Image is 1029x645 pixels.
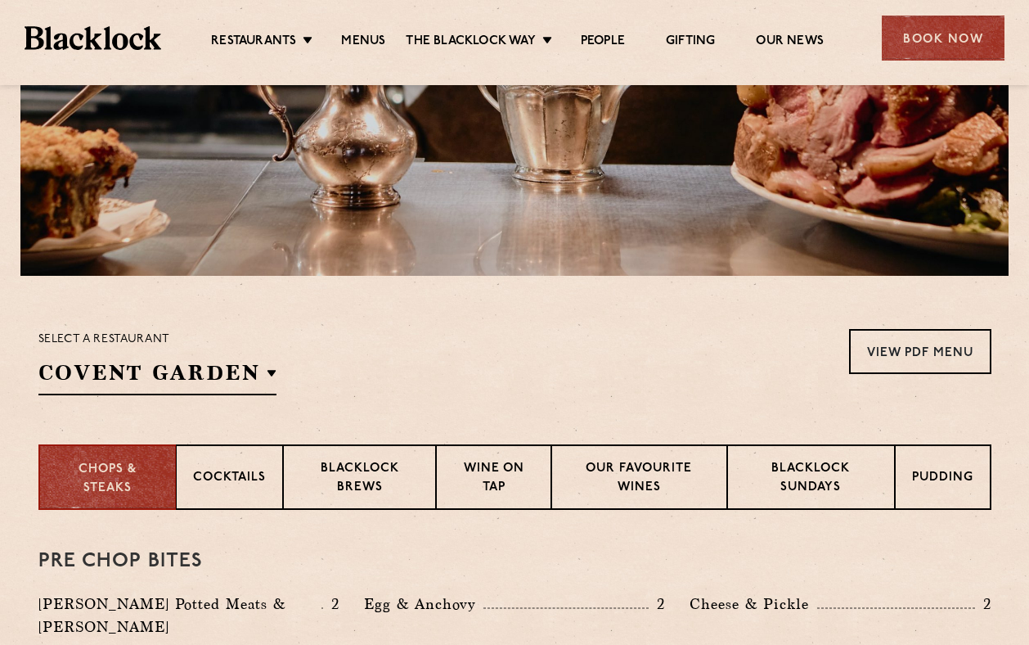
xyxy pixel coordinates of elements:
p: 2 [975,593,991,615]
a: Our News [756,34,824,52]
a: Gifting [666,34,715,52]
a: Menus [341,34,385,52]
p: Pudding [912,469,973,489]
p: Egg & Anchovy [364,593,483,616]
p: [PERSON_NAME] Potted Meats & [PERSON_NAME] [38,593,321,638]
p: Chops & Steaks [56,461,159,498]
a: View PDF Menu [849,329,991,374]
p: Cocktails [193,469,266,489]
p: Select a restaurant [38,329,277,350]
a: The Blacklock Way [406,34,535,52]
h3: Pre Chop Bites [38,551,991,572]
p: 2 [323,593,339,615]
p: Cheese & Pickle [690,593,817,616]
h2: Covent Garden [38,359,277,395]
p: Our favourite wines [568,460,710,498]
a: Restaurants [211,34,296,52]
p: Wine on Tap [453,460,533,498]
div: Book Now [882,16,1004,61]
p: 2 [649,593,665,615]
p: Blacklock Brews [300,460,420,498]
img: BL_Textured_Logo-footer-cropped.svg [25,26,161,49]
a: People [581,34,625,52]
p: Blacklock Sundays [744,460,877,498]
